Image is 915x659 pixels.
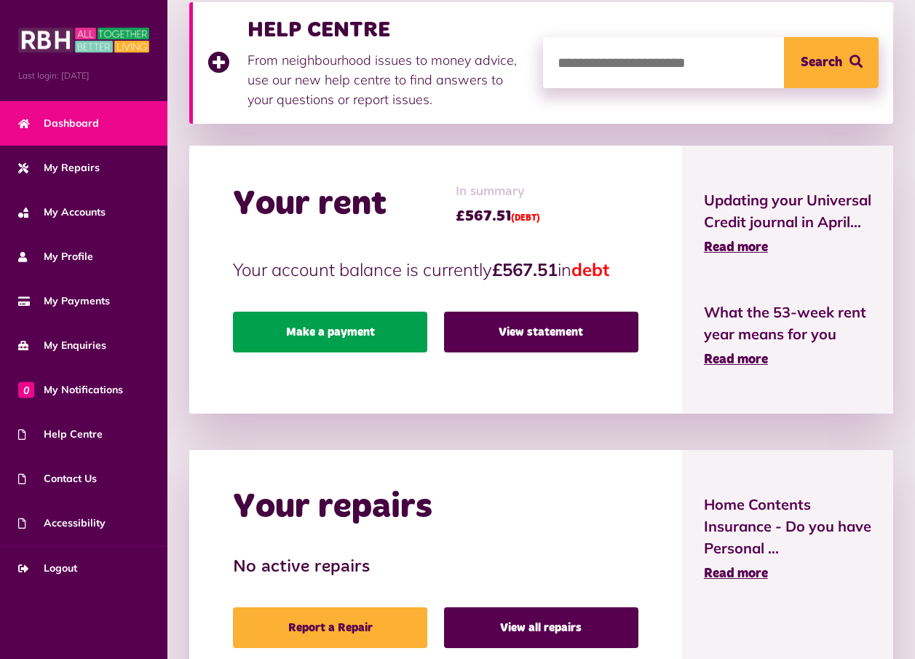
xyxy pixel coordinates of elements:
[444,312,638,352] a: View statement
[492,259,558,280] strong: £567.51
[784,37,879,88] button: Search
[456,205,540,227] span: £567.51
[233,184,387,226] h2: Your rent
[18,25,149,55] img: MyRBH
[18,382,123,398] span: My Notifications
[18,338,106,353] span: My Enquiries
[233,486,432,529] h2: Your repairs
[247,50,528,109] p: From neighbourhood issues to money advice, use our new help centre to find answers to your questi...
[18,471,97,486] span: Contact Us
[511,214,540,223] span: (DEBT)
[233,256,638,283] p: Your account balance is currently in
[444,607,638,648] a: View all repairs
[233,312,427,352] a: Make a payment
[704,494,871,559] span: Home Contents Insurance - Do you have Personal ...
[704,189,871,233] span: Updating your Universal Credit journal in April...
[18,116,99,131] span: Dashboard
[18,382,34,398] span: 0
[704,567,768,580] span: Read more
[704,301,871,370] a: What the 53-week rent year means for you Read more
[456,182,540,202] span: In summary
[18,205,106,220] span: My Accounts
[704,241,768,254] span: Read more
[18,516,106,531] span: Accessibility
[18,160,100,175] span: My Repairs
[704,494,871,584] a: Home Contents Insurance - Do you have Personal ... Read more
[18,249,93,264] span: My Profile
[233,607,427,648] a: Report a Repair
[247,17,528,43] h3: HELP CENTRE
[18,427,103,442] span: Help Centre
[704,189,871,258] a: Updating your Universal Credit journal in April... Read more
[571,259,609,280] span: debt
[18,561,77,576] span: Logout
[233,557,638,578] h3: No active repairs
[704,301,871,345] span: What the 53-week rent year means for you
[18,69,149,82] span: Last login: [DATE]
[801,37,842,88] span: Search
[18,293,110,309] span: My Payments
[704,353,768,366] span: Read more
